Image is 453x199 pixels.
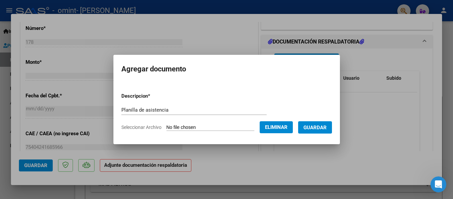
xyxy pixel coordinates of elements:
span: Seleccionar Archivo [121,125,162,130]
button: Guardar [298,121,332,134]
button: Eliminar [260,121,293,133]
iframe: Intercom live chat [430,176,446,192]
p: Descripcion [121,92,185,100]
span: Guardar [303,125,327,131]
h2: Agregar documento [121,63,332,75]
span: Eliminar [265,124,288,130]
